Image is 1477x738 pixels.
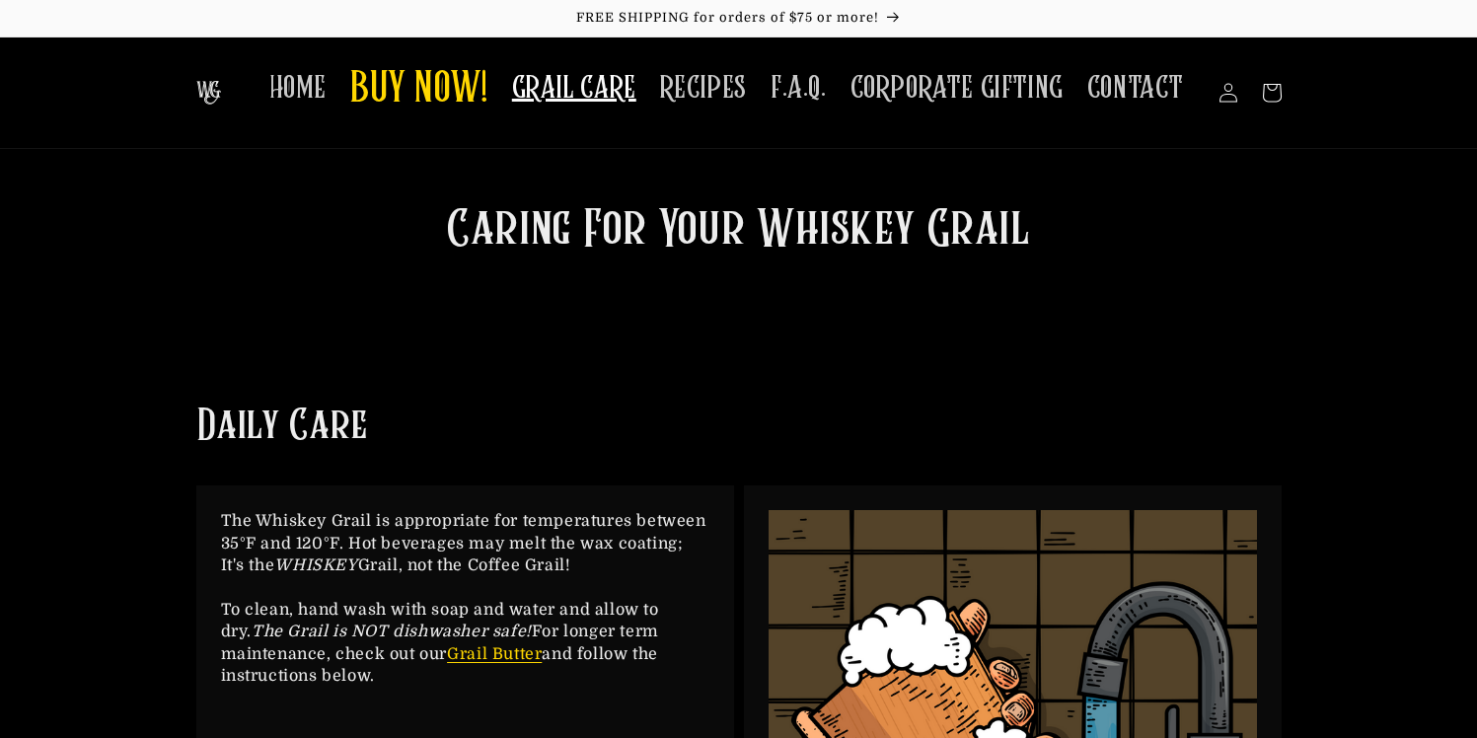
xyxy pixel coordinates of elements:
p: FREE SHIPPING for orders of $75 or more! [20,10,1457,27]
span: HOME [269,69,327,108]
h2: Daily Care [196,400,368,456]
p: The Whiskey Grail is appropriate for temperatures between 35°F and 120°F. Hot beverages may melt ... [221,510,709,687]
span: BUY NOW! [350,63,488,117]
a: HOME [258,57,338,119]
a: F.A.Q. [759,57,839,119]
em: WHISKEY [274,556,357,574]
span: CONTACT [1087,69,1184,108]
span: F.A.Q. [771,69,827,108]
a: CORPORATE GIFTING [839,57,1075,119]
img: The Whiskey Grail [196,81,221,105]
em: The Grail is NOT dishwasher safe! [252,623,532,640]
a: BUY NOW! [338,51,500,129]
a: RECIPES [648,57,759,119]
h2: Caring For Your Whiskey Grail [354,198,1124,265]
span: RECIPES [660,69,747,108]
span: GRAIL CARE [512,69,636,108]
a: GRAIL CARE [500,57,648,119]
a: CONTACT [1075,57,1196,119]
a: Grail Butter [447,645,542,663]
span: CORPORATE GIFTING [850,69,1064,108]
